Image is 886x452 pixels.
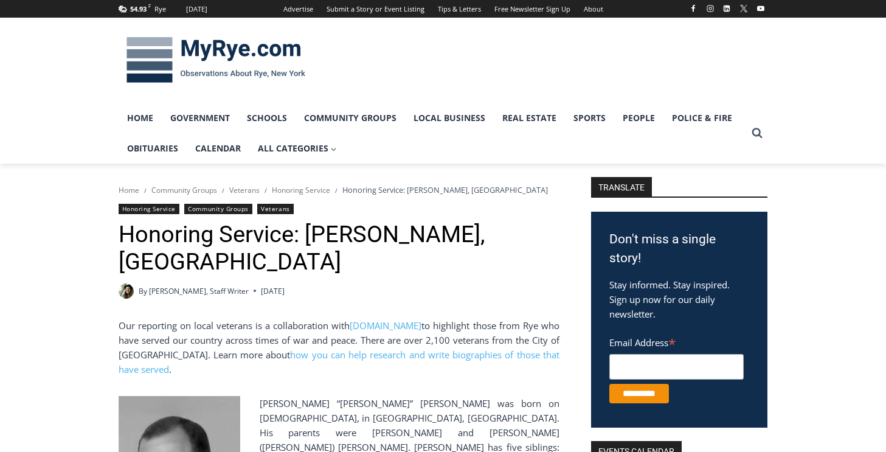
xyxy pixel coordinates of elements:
a: Local Business [405,103,494,133]
a: Community Groups [296,103,405,133]
a: Veterans [229,185,260,195]
h1: Honoring Service: [PERSON_NAME], [GEOGRAPHIC_DATA] [119,221,559,276]
nav: Breadcrumbs [119,184,559,196]
span: to highlight those from Rye who have served our country across times of war and peace. There are ... [119,319,559,361]
a: Honoring Service [272,185,330,195]
span: 54.93 [130,4,147,13]
span: Honoring Service: [PERSON_NAME], [GEOGRAPHIC_DATA] [342,184,548,195]
a: People [614,103,663,133]
div: Rye [154,4,166,15]
img: (PHOTO: MyRye.com Intern and Editor Tucker Smith. Contributed.)Tucker Smith, MyRye.com [119,283,134,299]
span: All Categories [258,142,337,155]
p: Stay informed. Stay inspired. Sign up now for our daily newsletter. [609,277,749,321]
a: Government [162,103,238,133]
a: Honoring Service [119,204,179,214]
a: X [736,1,751,16]
a: Sports [565,103,614,133]
a: Real Estate [494,103,565,133]
a: Community Groups [184,204,252,214]
nav: Primary Navigation [119,103,746,164]
button: View Search Form [746,122,768,144]
a: Author image [119,283,134,299]
a: [PERSON_NAME], Staff Writer [149,286,249,296]
a: Home [119,103,162,133]
a: Police & Fire [663,103,741,133]
a: Linkedin [719,1,734,16]
span: . [169,363,171,375]
strong: TRANSLATE [591,177,652,196]
a: YouTube [753,1,768,16]
time: [DATE] [261,285,285,297]
span: / [265,186,267,195]
a: how you can help research and write biographies of those that have served [119,349,559,375]
a: [DOMAIN_NAME] [350,319,421,332]
label: Email Address [609,330,744,352]
a: All Categories [249,133,345,164]
a: Instagram [703,1,718,16]
a: Facebook [686,1,701,16]
span: / [144,186,147,195]
a: Calendar [187,133,249,164]
a: Community Groups [151,185,217,195]
span: Our reporting on local veterans is a collaboration with [119,319,350,332]
span: / [222,186,224,195]
a: Veterans [257,204,293,214]
h3: Don't miss a single story! [609,230,749,268]
a: Obituaries [119,133,187,164]
a: Home [119,185,139,195]
span: / [335,186,337,195]
div: [DATE] [186,4,207,15]
a: Schools [238,103,296,133]
span: F [148,2,151,9]
img: MyRye.com [119,29,313,92]
span: By [139,285,147,297]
